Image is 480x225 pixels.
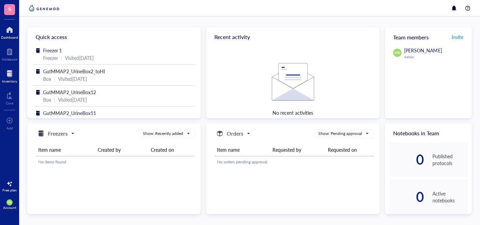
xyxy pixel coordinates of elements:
[6,126,13,130] div: Add
[389,191,424,202] div: 0
[385,27,472,47] div: Team members
[2,57,17,61] div: Notebook
[2,188,17,192] div: Free plan
[6,101,13,105] div: Core
[404,47,442,54] span: [PERSON_NAME]
[27,27,201,47] div: Quick access
[6,90,13,105] a: Core
[270,143,325,156] th: Requested by
[8,201,11,204] span: MS
[404,55,468,59] div: Admin
[1,24,18,39] a: Dashboard
[2,68,17,83] a: Inventory
[43,68,105,75] span: GutMMAP2_UrineBox2_toHI
[38,159,192,165] div: No items found
[43,54,58,62] div: Freezer
[2,46,17,61] a: Notebook
[61,54,62,62] div: |
[8,4,11,13] span: S
[217,159,371,165] div: No orders pending approval
[143,130,183,137] div: Show: Recently added
[206,27,379,47] div: Recent activity
[272,63,314,101] img: Empty state
[27,4,61,12] img: genemod-logo
[43,75,51,83] div: Box
[214,143,270,156] th: Item name
[95,143,148,156] th: Created by
[432,153,468,166] div: Published protocols
[43,96,51,103] div: Box
[58,75,87,83] div: Visited [DATE]
[385,124,472,142] div: Notebooks in Team
[58,117,87,124] div: Visited [DATE]
[148,143,195,156] th: Created on
[227,129,243,138] h5: Orders
[2,79,17,83] div: Inventory
[432,190,468,204] div: Active notebooks
[395,50,400,55] span: MS
[48,129,68,138] h5: Freezers
[318,130,362,137] div: Show: Pending approval
[65,54,94,62] div: Visited [DATE]
[451,32,464,42] button: Invite
[1,35,18,39] div: Dashboard
[43,117,51,124] div: Box
[43,89,96,96] span: GutMMAP2_UrineBox12
[54,75,55,83] div: |
[58,96,87,103] div: Visited [DATE]
[43,47,62,54] span: Freezer 1
[54,96,55,103] div: |
[36,143,95,156] th: Item name
[452,34,463,40] span: Invite
[3,205,16,210] div: Account
[389,154,424,165] div: 0
[54,117,55,124] div: |
[325,143,374,156] th: Requested on
[43,110,96,116] span: GutMMAP2_UrineBox11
